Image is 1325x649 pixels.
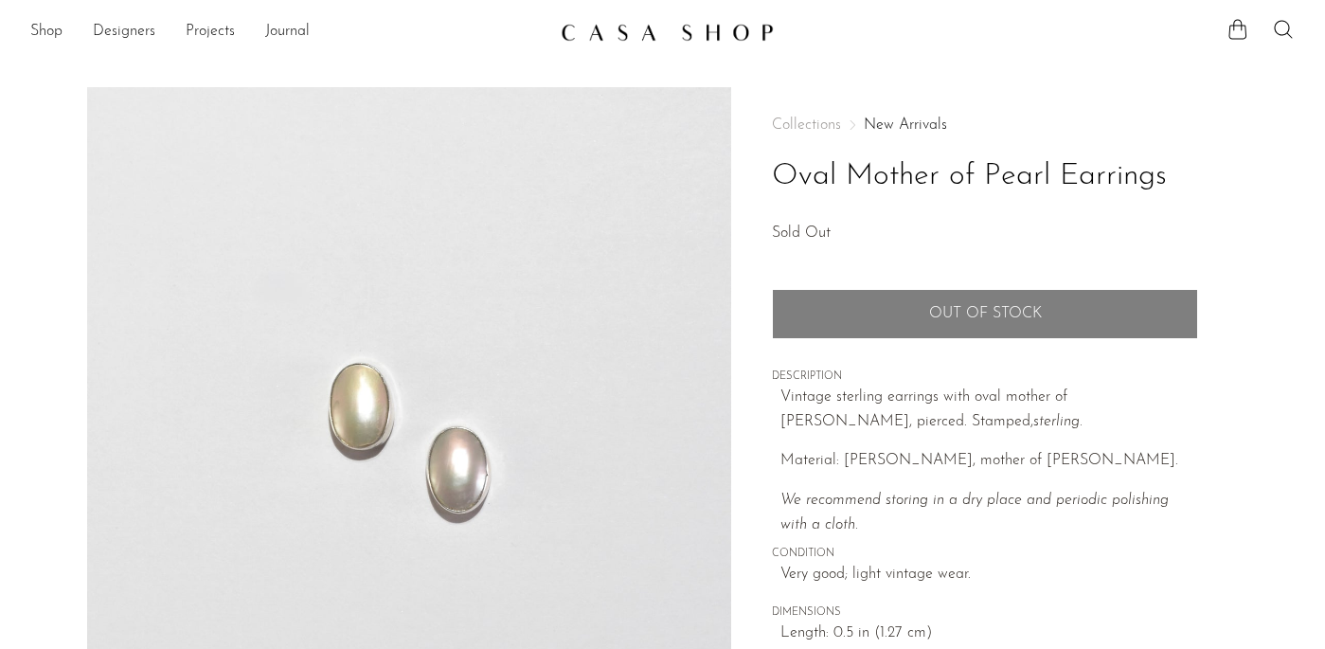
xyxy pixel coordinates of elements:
a: Designers [93,20,155,45]
span: DIMENSIONS [772,604,1198,622]
em: sterling. [1033,414,1083,429]
nav: Desktop navigation [30,16,546,48]
span: Collections [772,117,841,133]
a: Shop [30,20,63,45]
nav: Breadcrumbs [772,117,1198,133]
p: Vintage sterling earrings with oval mother of [PERSON_NAME], pierced. Stamped, [780,386,1198,434]
span: DESCRIPTION [772,369,1198,386]
h1: Oval Mother of Pearl Earrings [772,153,1198,201]
button: Add to cart [772,289,1198,338]
p: Material: [PERSON_NAME], mother of [PERSON_NAME]. [780,449,1198,474]
span: Very good; light vintage wear. [780,563,1198,587]
i: We recommend storing in a dry place and periodic polishing with a cloth. [780,493,1169,532]
span: CONDITION [772,546,1198,563]
a: Journal [265,20,310,45]
a: New Arrivals [864,117,947,133]
span: Length: 0.5 in (1.27 cm) [780,622,1198,646]
a: Projects [186,20,235,45]
span: Out of stock [929,305,1042,323]
ul: NEW HEADER MENU [30,16,546,48]
span: Sold Out [772,225,831,241]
